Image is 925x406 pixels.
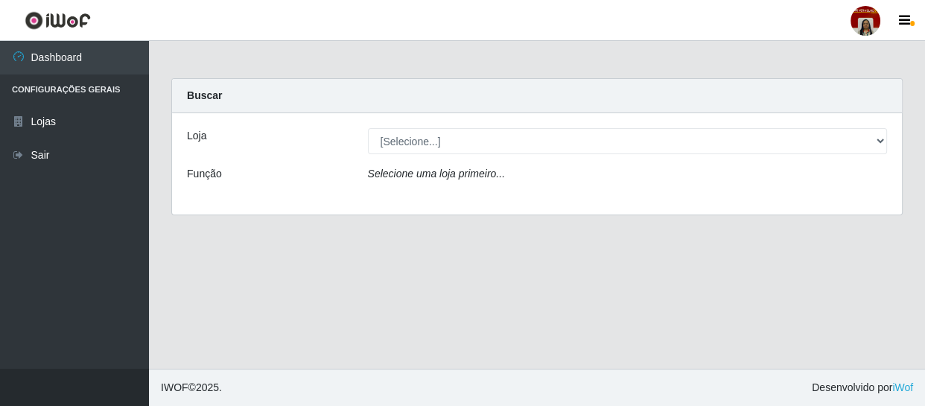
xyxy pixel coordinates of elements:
[161,380,222,396] span: © 2025 .
[25,11,91,30] img: CoreUI Logo
[187,166,222,182] label: Função
[161,381,188,393] span: IWOF
[187,89,222,101] strong: Buscar
[368,168,505,180] i: Selecione uma loja primeiro...
[892,381,913,393] a: iWof
[812,380,913,396] span: Desenvolvido por
[187,128,206,144] label: Loja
